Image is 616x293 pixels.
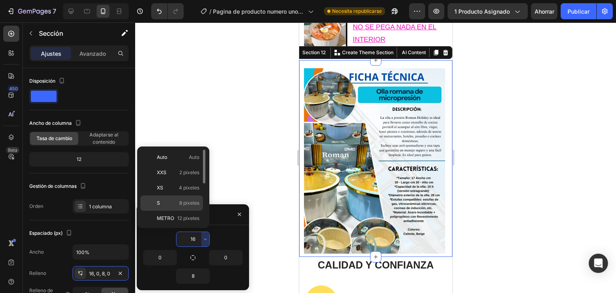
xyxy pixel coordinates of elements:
[53,7,56,15] font: 7
[29,270,46,276] font: Relleno
[29,249,44,255] font: Ancho
[39,29,63,37] font: Sección
[77,156,81,162] font: 12
[157,185,163,191] font: XS
[589,254,608,273] div: Abrir Intercom Messenger
[157,169,166,175] font: XXS
[73,245,128,259] input: Auto
[567,8,590,15] font: Publicar
[144,250,176,265] input: Auto
[531,3,557,19] button: Ahorrar
[213,8,304,23] font: Pagina de producto numero uno-23-08-2025
[179,200,199,206] font: 8 píxeles
[151,3,184,19] div: Deshacer/Rehacer
[29,78,55,84] font: Disposición
[29,230,63,236] font: Espaciado (px)
[41,50,61,57] font: Ajustes
[29,183,77,189] font: Gestión de columnas
[89,132,118,145] font: Adaptarse al contenido
[29,120,72,126] font: Ancho de columna
[39,28,105,38] p: Sección
[9,86,18,92] font: 450
[209,250,242,265] input: Auto
[561,3,596,19] button: Publicar
[2,26,28,34] div: Section 12
[8,147,17,153] font: Beta
[89,203,112,210] font: 1 columna
[36,135,72,141] font: Tasa de cambio
[157,215,174,221] font: METRO
[157,200,160,206] font: S
[179,169,199,175] font: 2 píxeles
[89,271,110,277] font: 16, 0, 8, 0
[454,8,510,15] font: 1 producto asignado
[5,44,148,231] img: image_demo.jpg
[29,203,43,209] font: Orden
[535,8,554,15] font: Ahorrar
[189,154,199,160] font: Auto
[299,22,452,293] iframe: Área de diseño
[6,235,147,263] h2: CALIDAD Y CONFIANZA
[177,215,199,221] font: 12 píxeles
[176,232,209,246] input: Auto
[79,50,106,57] font: Avanzado
[157,154,167,160] font: Auto
[209,8,211,15] font: /
[3,3,60,19] button: 7
[179,185,199,191] font: 4 píxeles
[43,26,94,34] p: Create Theme Section
[332,8,382,14] font: Necesita republicarse
[176,269,209,283] input: Auto
[448,3,528,19] button: 1 producto asignado
[99,25,128,35] button: AI Content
